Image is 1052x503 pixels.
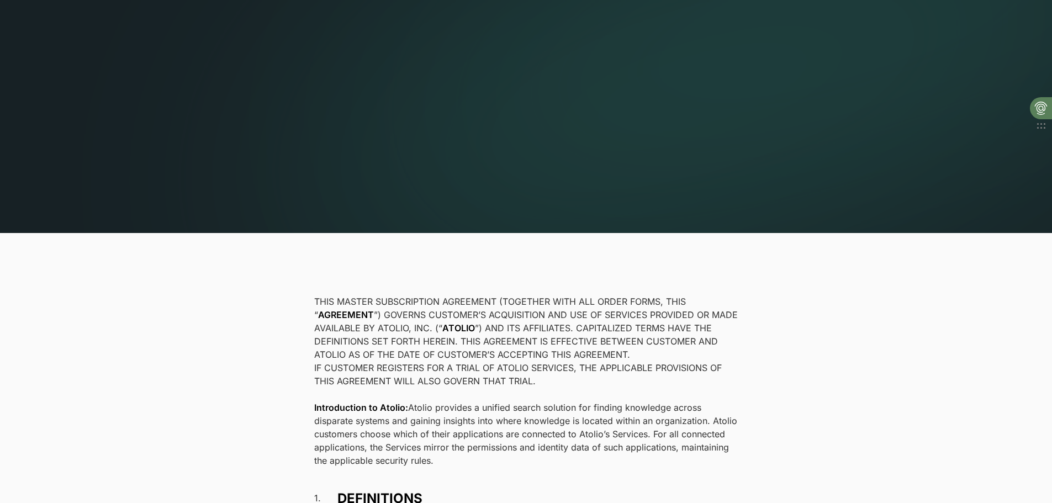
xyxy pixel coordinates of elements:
p: THIS MASTER SUBSCRIPTION AGREEMENT (TOGETHER WITH ALL ORDER FORMS, THIS “ ”) GOVERNS CUSTOMER’S A... [314,295,738,361]
strong: Introduction to Atolio: [314,402,408,413]
p: IF CUSTOMER REGISTERS FOR A TRIAL OF ATOLIO SERVICES, THE APPLICABLE PROVISIONS OF THIS AGREEMENT... [314,361,738,388]
p: Atolio provides a unified search solution for finding knowledge across disparate systems and gain... [314,401,738,467]
strong: ATOLIO [442,322,475,333]
strong: AGREEMENT [318,309,374,320]
p: ‍ [314,388,738,401]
